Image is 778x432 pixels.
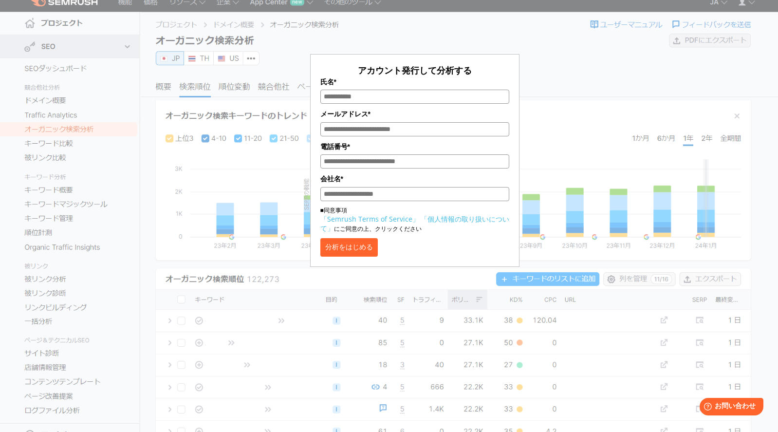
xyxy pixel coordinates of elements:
[320,141,509,152] label: 電話番号*
[358,64,472,76] span: アカウント発行して分析する
[320,214,509,233] a: 「個人情報の取り扱いについて」
[320,238,378,257] button: 分析をはじめる
[320,109,509,119] label: メールアドレス*
[691,394,767,421] iframe: Help widget launcher
[320,214,419,224] a: 「Semrush Terms of Service」
[320,206,509,233] p: ■同意事項 にご同意の上、クリックください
